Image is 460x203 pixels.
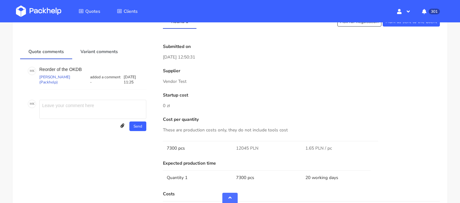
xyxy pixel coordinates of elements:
p: Startup cost [163,93,440,98]
td: 7300 pcs [163,141,232,155]
a: Quote comments [20,44,72,58]
span: 1.65 PLN / pc [305,145,332,152]
p: Submitted on [163,44,440,49]
p: Reorder of the OKDB [39,67,146,72]
td: Quantity 1 [163,170,232,185]
p: added a comment - [89,74,124,85]
span: M [30,100,33,108]
span: K [33,100,34,108]
button: Send [129,121,146,131]
p: Supplier [163,68,440,74]
p: Cost per quantity [163,117,440,122]
p: [PERSON_NAME] (Packhelp) [39,74,89,85]
span: Quotes [85,8,100,14]
span: K [33,67,34,75]
a: Clients [109,5,145,17]
p: These are production costs only, they do not include tools cost [163,127,440,134]
p: Costs [163,191,440,197]
p: 0 zł [163,102,440,109]
a: Quotes [71,5,108,17]
img: Dashboard [16,5,61,17]
td: 7300 pcs [232,170,302,185]
span: 12045 PLN [236,145,258,152]
button: 301 [417,5,444,17]
p: [DATE] 12:50:31 [163,54,440,61]
a: Variant comments [72,44,126,58]
p: Vendor Test [163,78,440,85]
span: Clients [124,8,138,14]
span: M [30,67,33,75]
p: [DATE] 11:25 [124,74,147,85]
p: Expected production time [163,161,440,166]
span: 301 [429,9,440,14]
td: 20 working days [302,170,371,185]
